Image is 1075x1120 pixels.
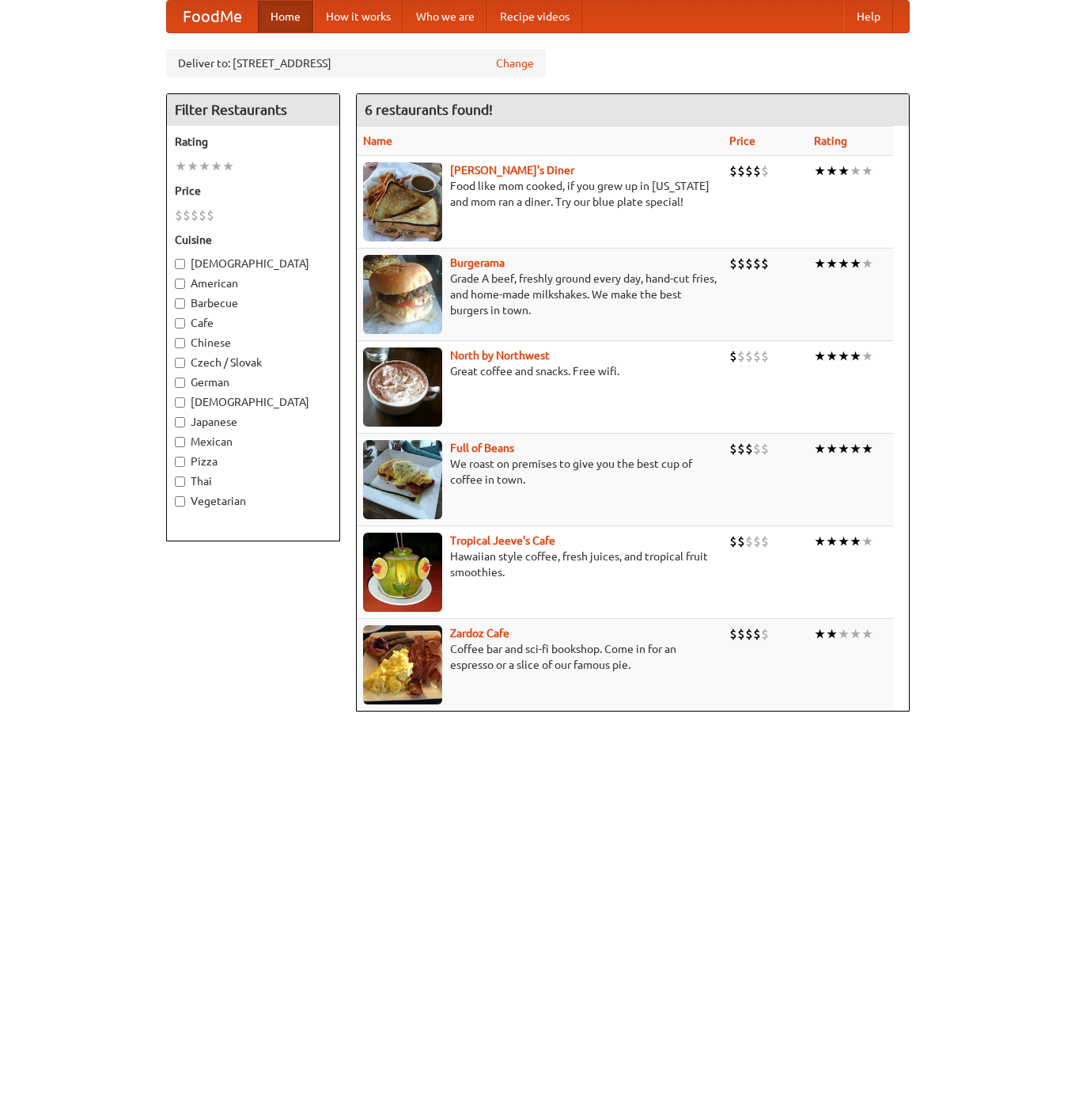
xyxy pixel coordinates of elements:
[861,440,873,457] li: ★
[450,534,555,547] a: Tropical Jeeve's Cafe
[729,255,737,272] li: $
[737,533,745,550] li: $
[761,440,769,457] li: $
[861,625,873,643] li: ★
[850,162,861,180] li: ★
[175,417,185,427] input: Japanese
[737,625,745,643] li: $
[729,162,737,180] li: $
[826,347,838,365] li: ★
[363,363,717,379] p: Great coffee and snacks. Free wifi.
[313,1,403,32] a: How it works
[175,378,185,388] input: German
[175,335,331,351] label: Chinese
[450,627,509,640] a: Zardoz Cafe
[450,256,505,269] b: Burgerama
[363,549,717,580] p: Hawaiian style coffee, fresh juices, and tropical fruit smoothies.
[814,162,826,180] li: ★
[167,94,339,126] h4: Filter Restaurants
[729,347,737,365] li: $
[753,440,761,457] li: $
[363,440,442,519] img: beans.jpg
[850,533,861,550] li: ★
[175,318,185,328] input: Cafe
[175,374,331,390] label: German
[183,207,191,224] li: $
[363,162,442,241] img: sallys.jpg
[745,533,753,550] li: $
[487,1,582,32] a: Recipe videos
[175,295,331,311] label: Barbecue
[814,135,847,147] a: Rating
[753,255,761,272] li: $
[175,493,331,509] label: Vegetarian
[737,255,745,272] li: $
[175,394,331,410] label: [DEMOGRAPHIC_DATA]
[175,158,187,175] li: ★
[175,298,185,309] input: Barbecue
[826,533,838,550] li: ★
[167,1,258,32] a: FoodMe
[175,355,331,370] label: Czech / Slovak
[175,358,185,368] input: Czech / Slovak
[729,533,737,550] li: $
[496,55,534,71] a: Change
[729,135,755,147] a: Price
[175,437,185,447] input: Mexican
[450,349,550,362] a: North by Northwest
[363,641,717,673] p: Coffee bar and sci-fi bookshop. Come in for an espresso or a slice of our famous pie.
[450,164,574,177] a: [PERSON_NAME]'s Diner
[761,533,769,550] li: $
[175,275,331,291] label: American
[175,496,185,507] input: Vegetarian
[166,49,546,78] div: Deliver to: [STREET_ADDRESS]
[838,625,850,643] li: ★
[175,414,331,430] label: Japanese
[745,255,753,272] li: $
[222,158,234,175] li: ★
[745,347,753,365] li: $
[737,440,745,457] li: $
[745,625,753,643] li: $
[814,440,826,457] li: ★
[175,473,331,489] label: Thai
[753,162,761,180] li: $
[850,625,861,643] li: ★
[814,625,826,643] li: ★
[175,134,331,150] h5: Rating
[363,178,717,210] p: Food like mom cooked, if you grew up in [US_STATE] and mom ran a diner. Try our blue plate special!
[838,162,850,180] li: ★
[210,158,222,175] li: ★
[761,162,769,180] li: $
[175,434,331,450] label: Mexican
[753,625,761,643] li: $
[175,315,331,331] label: Cafe
[838,533,850,550] li: ★
[363,625,442,704] img: zardoz.jpg
[761,347,769,365] li: $
[363,456,717,488] p: We roast on premises to give you the best cup of coffee in town.
[258,1,313,32] a: Home
[745,162,753,180] li: $
[826,625,838,643] li: ★
[363,347,442,427] img: north.jpg
[737,347,745,365] li: $
[850,255,861,272] li: ★
[175,397,185,408] input: [DEMOGRAPHIC_DATA]
[753,347,761,365] li: $
[844,1,893,32] a: Help
[199,207,206,224] li: $
[826,255,838,272] li: ★
[363,271,717,318] p: Grade A beef, freshly ground every day, hand-cut fries, and home-made milkshakes. We make the bes...
[175,457,185,467] input: Pizza
[826,440,838,457] li: ★
[187,158,199,175] li: ★
[199,158,210,175] li: ★
[861,255,873,272] li: ★
[363,533,442,612] img: jeeves.jpg
[363,255,442,334] img: burgerama.jpg
[175,256,331,271] label: [DEMOGRAPHIC_DATA]
[175,338,185,348] input: Chinese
